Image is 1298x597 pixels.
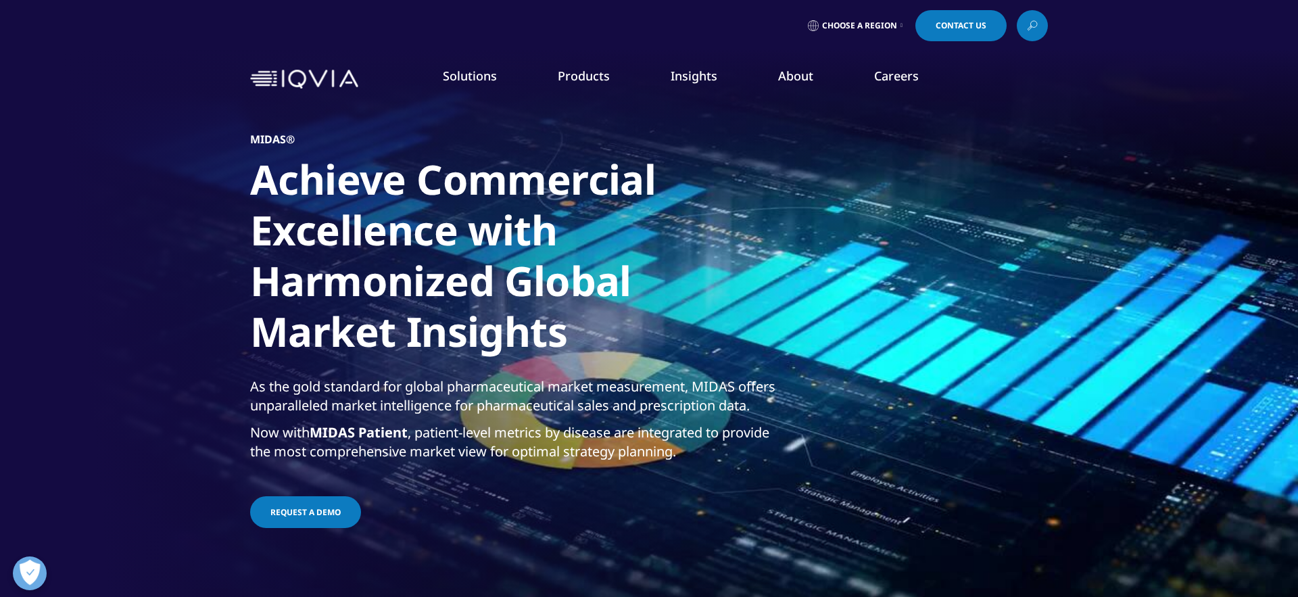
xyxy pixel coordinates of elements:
span: Contact Us [936,22,986,30]
img: IQVIA Healthcare Information Technology and Pharma Clinical Research Company [250,70,358,89]
strong: MIDAS Patient [310,423,408,441]
a: Products [558,68,610,84]
span: Choose a Region [822,20,897,31]
p: As the gold standard for global pharmaceutical market measurement, MIDAS offers unparalleled mark... [250,377,791,423]
a: Solutions [443,68,497,84]
a: Contact Us [915,10,1007,41]
h1: Achieve Commercial Excellence with Harmonized Global Market Insights [250,154,791,365]
a: Insights [671,68,717,84]
button: 打开偏好 [13,556,47,590]
a: Request a demo [250,496,361,528]
h5: MIDAS® [250,133,295,146]
span: Request a demo [270,506,341,518]
nav: Primary [364,47,1048,111]
p: Now with , patient-level metrics by disease are integrated to provide the most comprehensive mark... [250,423,791,469]
a: Careers [874,68,919,84]
a: About [778,68,813,84]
